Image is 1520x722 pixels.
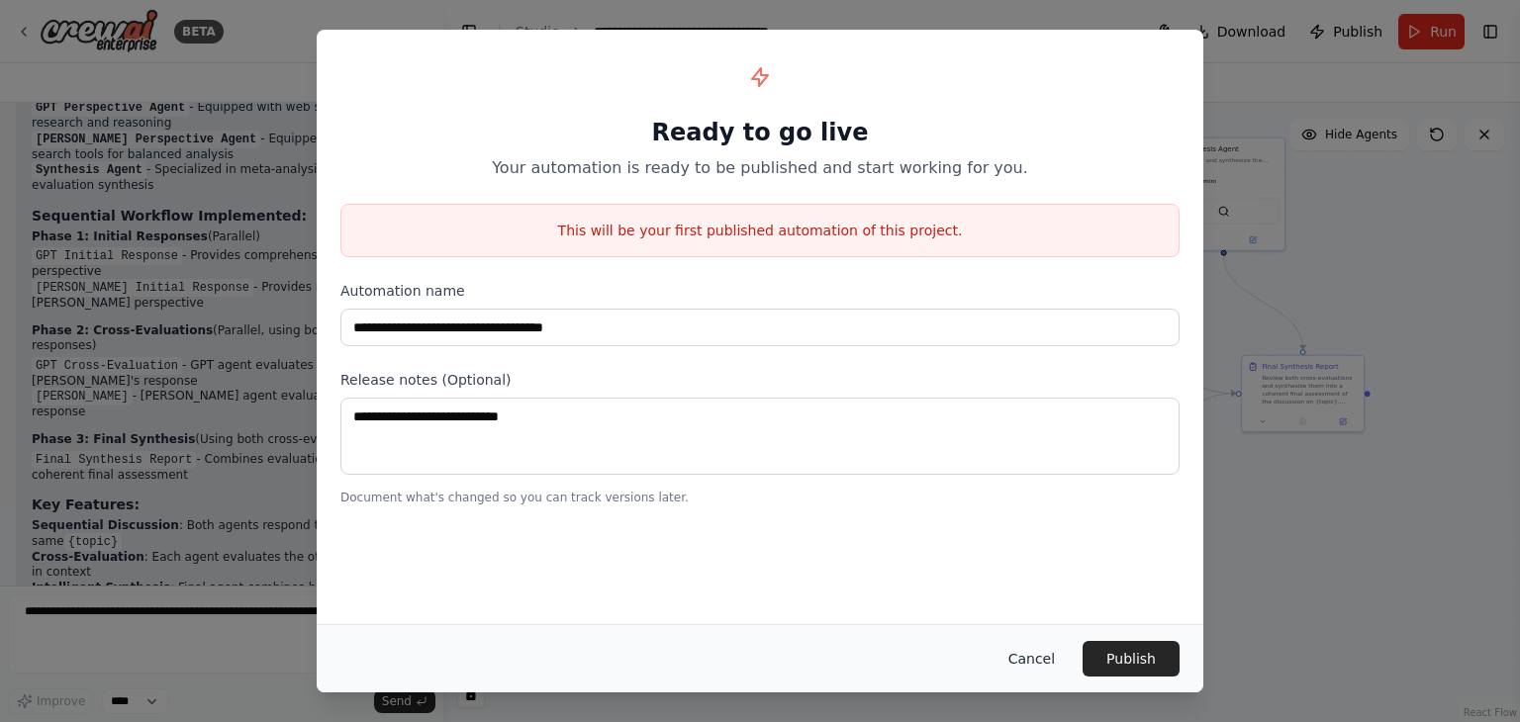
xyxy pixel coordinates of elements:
[1083,641,1180,677] button: Publish
[341,221,1179,240] p: This will be your first published automation of this project.
[340,281,1180,301] label: Automation name
[340,370,1180,390] label: Release notes (Optional)
[993,641,1071,677] button: Cancel
[340,490,1180,505] p: Document what's changed so you can track versions later.
[340,117,1180,148] h1: Ready to go live
[340,156,1180,180] p: Your automation is ready to be published and start working for you.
